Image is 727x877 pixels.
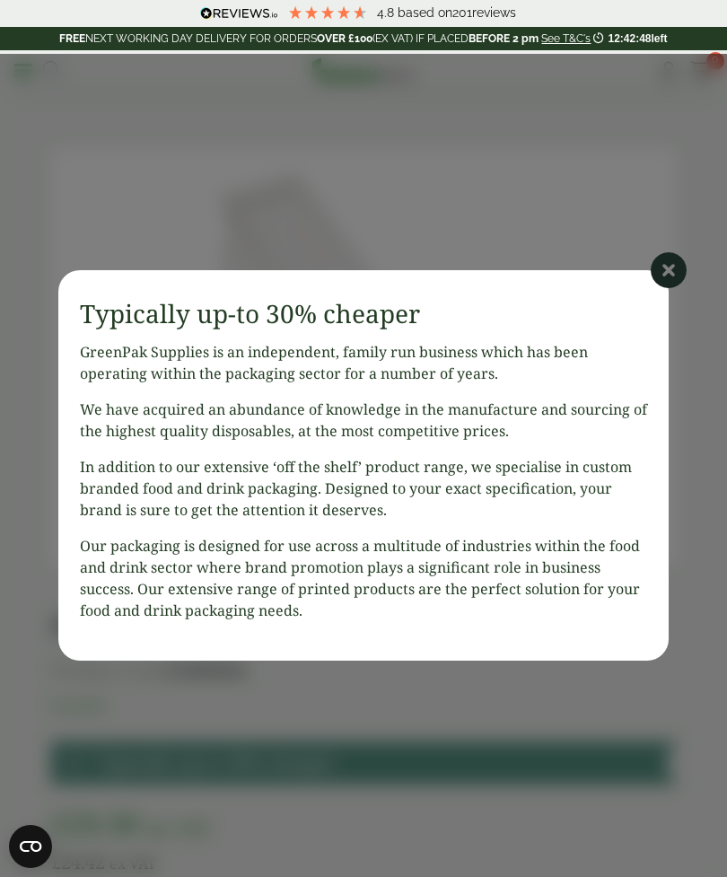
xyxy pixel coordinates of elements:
span: 201 [452,5,472,20]
span: 12:42:48 [608,32,651,45]
strong: FREE [59,32,85,45]
div: 4.79 Stars [287,4,368,21]
strong: BEFORE 2 pm [469,32,539,45]
p: Our packaging is designed for use across a multitude of industries within the food and drink sect... [80,535,647,621]
span: 0 [706,52,724,70]
p: In addition to our extensive ‘off the shelf’ product range, we specialise in custom branded food ... [80,456,647,521]
h3: Typically up-to 30% cheaper [80,299,647,329]
p: We have acquired an abundance of knowledge in the manufacture and sourcing of the highest quality... [80,399,647,442]
strong: OVER £100 [317,32,372,45]
img: REVIEWS.io [200,7,278,20]
span: 4.8 [377,5,398,20]
span: reviews [472,5,516,20]
p: GreenPak Supplies is an independent, family run business which has been operating within the pack... [80,341,647,384]
a: See T&C's [541,32,591,45]
button: Open CMP widget [9,825,52,868]
span: left [652,32,668,45]
span: Based on [398,5,452,20]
